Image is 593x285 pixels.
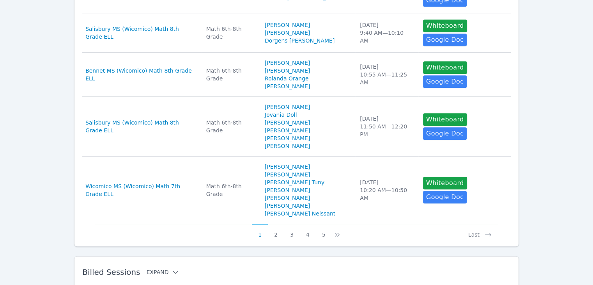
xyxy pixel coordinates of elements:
[82,53,511,97] tr: Bennet MS (Wicomico) Math 8th Grade ELLMath 6th-8th Grade[PERSON_NAME][PERSON_NAME]Rolanda Orange...
[265,126,310,134] a: [PERSON_NAME]
[265,194,310,202] a: [PERSON_NAME]
[206,182,255,198] div: Math 6th-8th Grade
[360,178,414,202] div: [DATE] 10:20 AM — 10:50 AM
[265,111,297,119] a: Jovania Doll
[82,13,511,53] tr: Salisbury MS (Wicomico) Math 8th Grade ELLMath 6th-8th Grade[PERSON_NAME][PERSON_NAME]Dorgens [PE...
[265,103,310,111] a: [PERSON_NAME]
[423,61,467,74] button: Whiteboard
[265,163,350,178] a: [PERSON_NAME] [PERSON_NAME]
[265,67,310,75] a: [PERSON_NAME]
[265,29,310,37] a: [PERSON_NAME]
[265,142,310,150] a: [PERSON_NAME]
[85,182,197,198] a: Wicomico MS (Wicomico) Math 7th Grade ELL
[265,59,310,67] a: [PERSON_NAME]
[252,224,268,239] button: 1
[206,119,255,134] div: Math 6th-8th Grade
[82,157,511,224] tr: Wicomico MS (Wicomico) Math 7th Grade ELLMath 6th-8th Grade[PERSON_NAME] [PERSON_NAME][PERSON_NAM...
[423,34,467,46] a: Google Doc
[360,63,414,86] div: [DATE] 10:55 AM — 11:25 AM
[206,67,255,82] div: Math 6th-8th Grade
[85,25,197,41] a: Salisbury MS (Wicomico) Math 8th Grade ELL
[316,224,332,239] button: 5
[265,37,335,45] a: Dorgens [PERSON_NAME]
[423,20,467,32] button: Whiteboard
[268,224,284,239] button: 2
[284,224,300,239] button: 3
[265,82,310,90] a: [PERSON_NAME]
[82,97,511,157] tr: Salisbury MS (Wicomico) Math 8th Grade ELLMath 6th-8th Grade[PERSON_NAME]Jovania Doll[PERSON_NAME...
[147,268,180,276] button: Expand
[85,119,197,134] a: Salisbury MS (Wicomico) Math 8th Grade ELL
[360,21,414,45] div: [DATE] 9:40 AM — 10:10 AM
[360,115,414,138] div: [DATE] 11:50 AM — 12:20 PM
[265,178,324,186] a: [PERSON_NAME] Tuny
[265,21,310,29] a: [PERSON_NAME]
[300,224,316,239] button: 4
[265,210,335,217] a: [PERSON_NAME] Neissant
[82,267,140,277] span: Billed Sessions
[265,119,310,126] a: [PERSON_NAME]
[462,224,498,239] button: Last
[265,186,310,194] a: [PERSON_NAME]
[423,177,467,189] button: Whiteboard
[423,113,467,126] button: Whiteboard
[85,67,197,82] a: Bennet MS (Wicomico) Math 8th Grade ELL
[265,134,310,142] a: [PERSON_NAME]
[206,25,255,41] div: Math 6th-8th Grade
[423,75,467,88] a: Google Doc
[423,127,467,140] a: Google Doc
[265,75,309,82] a: Rolanda Orange
[265,202,310,210] a: [PERSON_NAME]
[423,191,467,203] a: Google Doc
